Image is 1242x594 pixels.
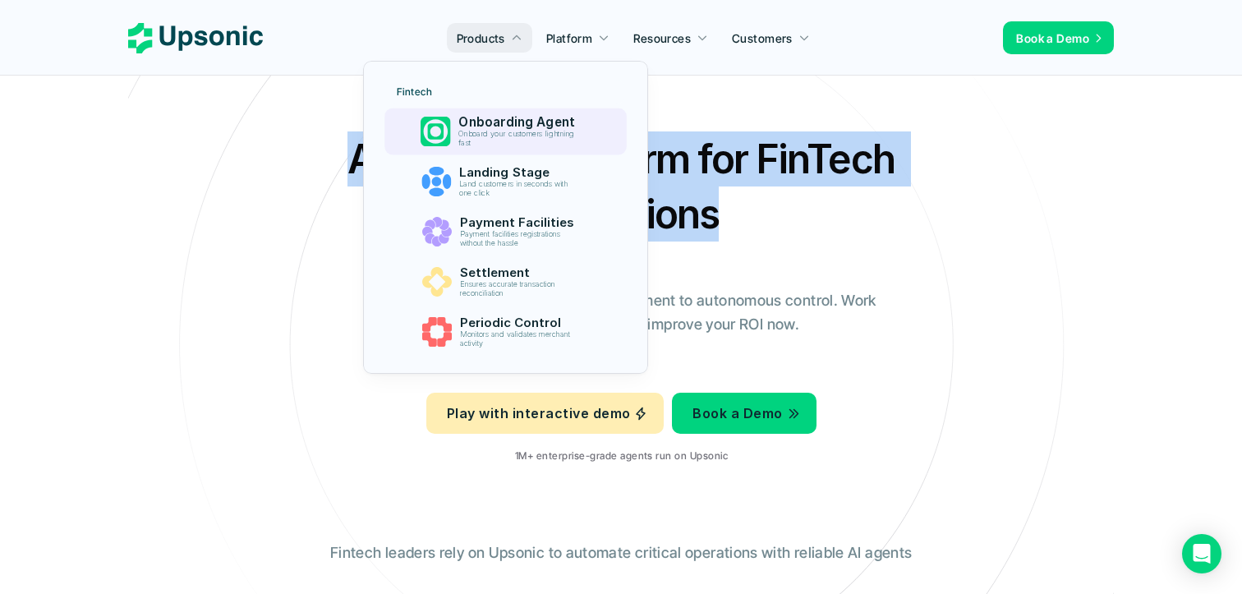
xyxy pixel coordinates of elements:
p: Land customers in seconds with one click [459,180,580,198]
p: Platform [546,30,592,47]
p: Customers [732,30,793,47]
a: Periodic ControlMonitors and validates merchant activity [387,309,624,355]
p: Play with interactive demo [447,402,630,426]
a: Landing StageLand customers in seconds with one click [386,159,625,205]
a: Play with interactive demo [426,393,664,434]
p: Onboard your customers lightning fast [458,130,581,148]
a: Book a Demo [672,393,816,434]
p: Resources [633,30,691,47]
div: Open Intercom Messenger [1182,534,1221,573]
p: Ensures accurate transaction reconciliation [459,280,579,298]
h2: Agentic AI Platform for FinTech Operations [333,131,908,242]
p: Payment facilities registrations without the hassle [459,230,579,248]
p: Products [457,30,505,47]
p: Periodic Control [459,315,581,330]
a: Payment FacilitiesPayment facilities registrations without the hassle [387,209,624,255]
p: Landing Stage [459,165,582,180]
p: From onboarding to compliance to settlement to autonomous control. Work with %82 more efficiency ... [354,289,888,337]
p: Onboarding Agent [458,115,582,130]
a: Book a Demo [1003,21,1114,54]
p: Book a Demo [1016,30,1089,47]
p: Fintech leaders rely on Upsonic to automate critical operations with reliable AI agents [330,541,912,565]
p: Book a Demo [692,402,782,426]
p: Fintech [397,86,432,98]
a: SettlementEnsures accurate transaction reconciliation [387,259,624,305]
p: Payment Facilities [459,215,581,230]
a: Products [447,23,532,53]
p: 1M+ enterprise-grade agents run on Upsonic [514,450,727,462]
p: Monitors and validates merchant activity [459,330,579,348]
a: Onboarding AgentOnboard your customers lightning fast [384,108,627,155]
p: Settlement [459,265,581,280]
